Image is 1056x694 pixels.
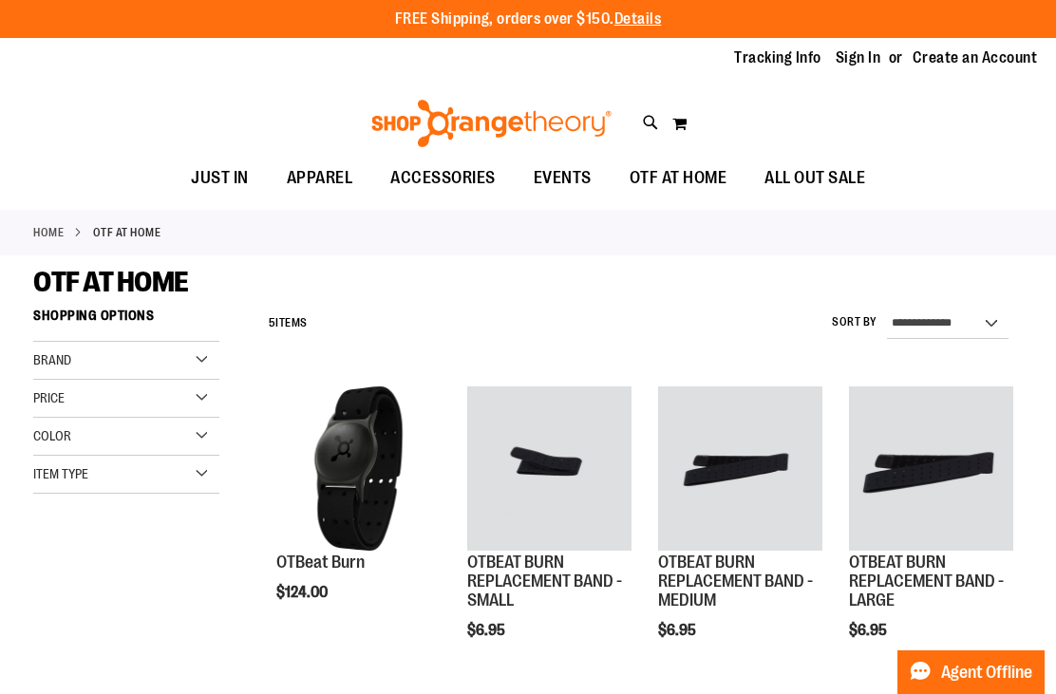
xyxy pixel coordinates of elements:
[269,309,308,338] h2: Items
[630,157,727,199] span: OTF AT HOME
[734,47,821,68] a: Tracking Info
[395,9,662,30] p: FREE Shipping, orders over $150.
[33,390,65,405] span: Price
[269,316,276,329] span: 5
[276,584,330,601] span: $124.00
[658,553,813,610] a: OTBEAT BURN REPLACEMENT BAND - MEDIUM
[267,377,450,649] div: product
[467,553,622,610] a: OTBEAT BURN REPLACEMENT BAND - SMALL
[33,266,189,298] span: OTF AT HOME
[658,622,699,639] span: $6.95
[93,224,161,241] strong: OTF AT HOME
[276,386,441,551] img: Main view of OTBeat Burn 6.0-C
[836,47,881,68] a: Sign In
[458,377,641,686] div: product
[390,157,496,199] span: ACCESSORIES
[658,386,822,553] a: OTBEAT BURN REPLACEMENT BAND - MEDIUM
[913,47,1038,68] a: Create an Account
[467,622,508,639] span: $6.95
[534,157,592,199] span: EVENTS
[33,428,71,443] span: Color
[649,377,832,686] div: product
[467,386,632,553] a: OTBEAT BURN REPLACEMENT BAND - SMALL
[941,664,1032,682] span: Agent Offline
[658,386,822,551] img: OTBEAT BURN REPLACEMENT BAND - MEDIUM
[849,553,1004,610] a: OTBEAT BURN REPLACEMENT BAND - LARGE
[33,352,71,367] span: Brand
[33,466,88,481] span: Item Type
[33,299,219,342] strong: Shopping Options
[191,157,249,199] span: JUST IN
[368,100,614,147] img: Shop Orangetheory
[467,386,632,551] img: OTBEAT BURN REPLACEMENT BAND - SMALL
[33,224,64,241] a: Home
[614,10,662,28] a: Details
[849,386,1013,553] a: OTBEAT BURN REPLACEMENT BAND - LARGE
[849,386,1013,551] img: OTBEAT BURN REPLACEMENT BAND - LARGE
[764,157,865,199] span: ALL OUT SALE
[897,650,1045,694] button: Agent Offline
[276,386,441,553] a: Main view of OTBeat Burn 6.0-C
[849,622,890,639] span: $6.95
[287,157,353,199] span: APPAREL
[839,377,1023,686] div: product
[276,553,365,572] a: OTBeat Burn
[832,314,877,330] label: Sort By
